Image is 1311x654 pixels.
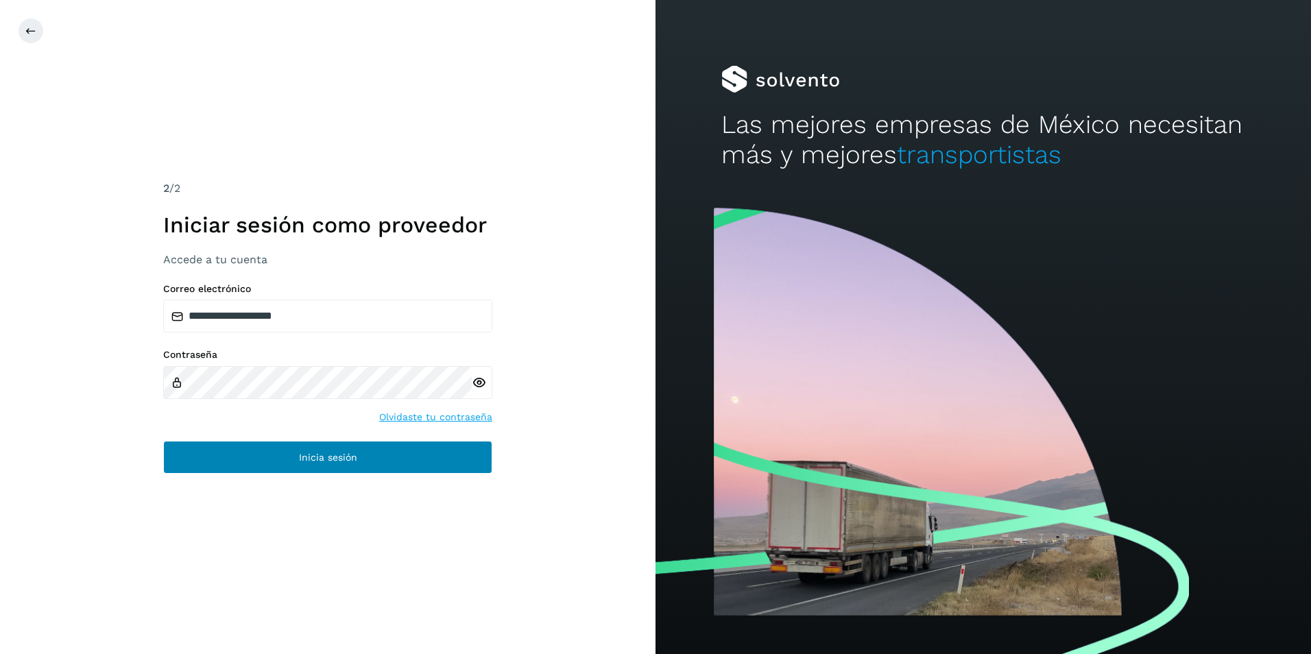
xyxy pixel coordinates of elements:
[163,182,169,195] span: 2
[163,349,492,361] label: Contraseña
[163,441,492,474] button: Inicia sesión
[163,283,492,295] label: Correo electrónico
[897,140,1061,169] span: transportistas
[721,110,1246,171] h2: Las mejores empresas de México necesitan más y mejores
[163,212,492,238] h1: Iniciar sesión como proveedor
[163,253,492,266] h3: Accede a tu cuenta
[163,180,492,197] div: /2
[299,452,357,462] span: Inicia sesión
[379,410,492,424] a: Olvidaste tu contraseña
